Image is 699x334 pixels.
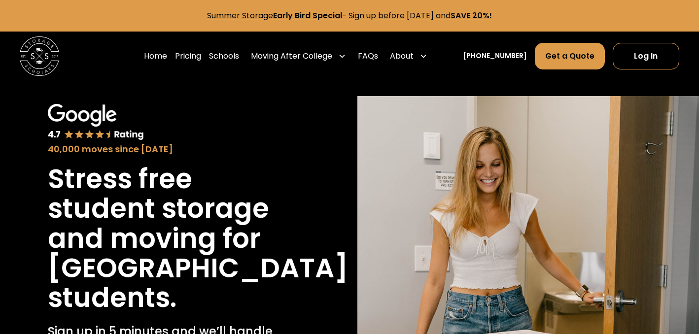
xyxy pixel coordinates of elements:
[386,42,431,70] div: About
[48,253,348,283] h1: [GEOGRAPHIC_DATA]
[144,42,167,70] a: Home
[20,36,59,76] a: home
[48,104,144,141] img: Google 4.7 star rating
[48,143,294,156] div: 40,000 moves since [DATE]
[273,10,342,21] strong: Early Bird Special
[209,42,239,70] a: Schools
[613,43,680,69] a: Log In
[251,50,332,62] div: Moving After College
[390,50,414,62] div: About
[48,164,294,253] h1: Stress free student storage and moving for
[207,10,492,21] a: Summer StorageEarly Bird Special- Sign up before [DATE] andSAVE 20%!
[20,36,59,76] img: Storage Scholars main logo
[247,42,350,70] div: Moving After College
[451,10,492,21] strong: SAVE 20%!
[463,51,527,61] a: [PHONE_NUMBER]
[48,283,176,312] h1: students.
[358,42,378,70] a: FAQs
[175,42,201,70] a: Pricing
[535,43,605,69] a: Get a Quote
